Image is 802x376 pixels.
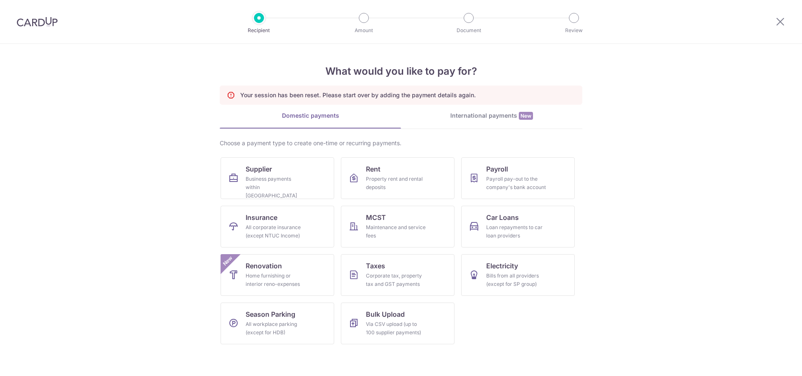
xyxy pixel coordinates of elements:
span: Bulk Upload [366,309,405,319]
div: Property rent and rental deposits [366,175,426,192]
div: All workplace parking (except for HDB) [246,320,306,337]
a: Car LoansLoan repayments to car loan providers [461,206,575,247]
span: MCST [366,212,386,222]
div: Maintenance and service fees [366,223,426,240]
a: SupplierBusiness payments within [GEOGRAPHIC_DATA] [221,157,334,199]
p: Recipient [228,26,290,35]
img: CardUp [17,17,58,27]
p: Your session has been reset. Please start over by adding the payment details again. [240,91,476,99]
span: Electricity [486,261,518,271]
a: RentProperty rent and rental deposits [341,157,454,199]
div: Loan repayments to car loan providers [486,223,546,240]
p: Review [543,26,605,35]
a: MCSTMaintenance and service fees [341,206,454,247]
div: All corporate insurance (except NTUC Income) [246,223,306,240]
div: Bills from all providers (except for SP group) [486,272,546,288]
a: PayrollPayroll pay-out to the company's bank account [461,157,575,199]
span: Rent [366,164,381,174]
span: Taxes [366,261,385,271]
span: Insurance [246,212,277,222]
p: Document [438,26,500,35]
div: Choose a payment type to create one-time or recurring payments. [220,139,582,147]
div: Via CSV upload (up to 100 supplier payments) [366,320,426,337]
h4: What would you like to pay for? [220,64,582,79]
div: International payments [401,111,582,120]
a: InsuranceAll corporate insurance (except NTUC Income) [221,206,334,247]
div: Home furnishing or interior reno-expenses [246,272,306,288]
div: Domestic payments [220,111,401,120]
a: Bulk UploadVia CSV upload (up to 100 supplier payments) [341,303,454,344]
a: ElectricityBills from all providers (except for SP group) [461,254,575,296]
iframe: Opens a widget where you can find more information [748,351,794,372]
span: Supplier [246,164,272,174]
div: Corporate tax, property tax and GST payments [366,272,426,288]
span: Car Loans [486,212,519,222]
div: Business payments within [GEOGRAPHIC_DATA] [246,175,306,200]
span: Season Parking [246,309,295,319]
span: Payroll [486,164,508,174]
p: Amount [333,26,395,35]
span: Renovation [246,261,282,271]
span: New [519,112,533,120]
a: TaxesCorporate tax, property tax and GST payments [341,254,454,296]
div: Payroll pay-out to the company's bank account [486,175,546,192]
span: New [221,254,235,268]
a: Season ParkingAll workplace parking (except for HDB) [221,303,334,344]
a: RenovationHome furnishing or interior reno-expensesNew [221,254,334,296]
